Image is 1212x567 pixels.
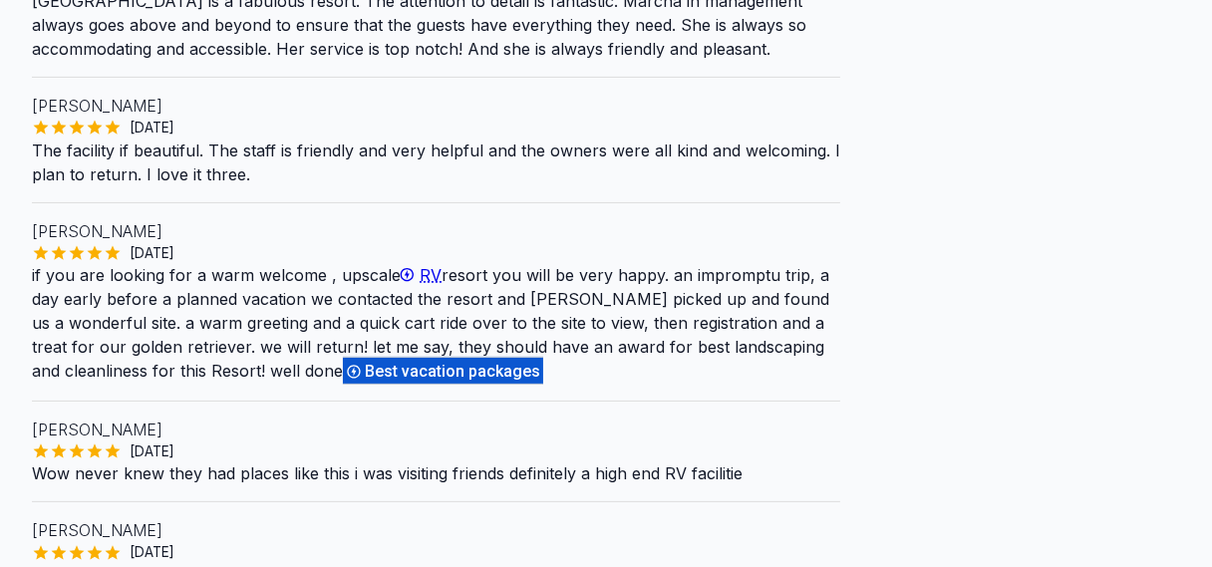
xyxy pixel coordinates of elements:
div: Best vacation packages [343,357,543,385]
p: if you are looking for a warm welcome , upscale resort you will be very happy. an impromptu trip,... [32,263,840,385]
p: The facility if beautiful. The staff is friendly and very helpful and the owners were all kind an... [32,139,840,186]
span: [DATE] [122,542,182,562]
span: RV [420,265,442,285]
a: RV [401,265,442,285]
p: [PERSON_NAME] [32,518,840,542]
p: [PERSON_NAME] [32,219,840,243]
p: Wow never knew they had places like this i was visiting friends definitely a high end RV facilitie [32,461,840,485]
span: [DATE] [122,441,182,461]
p: [PERSON_NAME] [32,418,840,441]
span: [DATE] [122,243,182,263]
p: [PERSON_NAME] [32,94,840,118]
span: [DATE] [122,118,182,138]
span: Best vacation packages [365,362,546,381]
